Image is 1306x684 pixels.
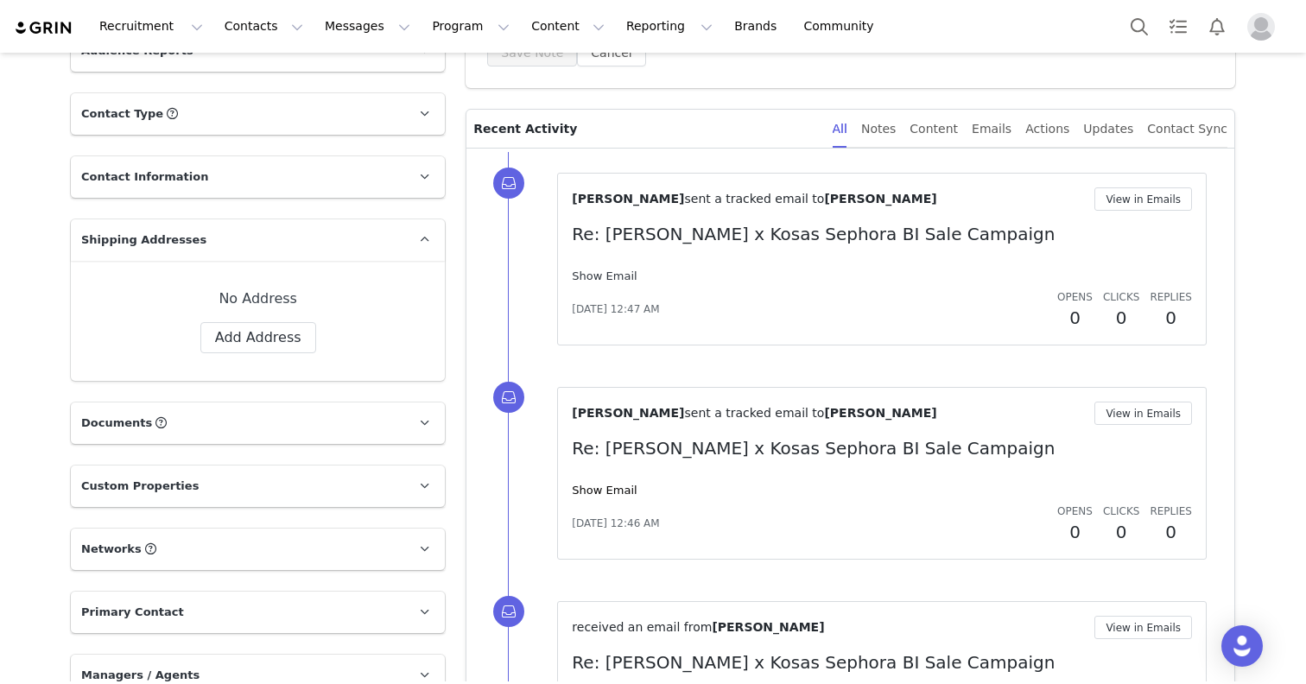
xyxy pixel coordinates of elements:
p: Re: [PERSON_NAME] x Kosas Sephora BI Sale Campaign [572,221,1192,247]
span: received an email from [572,620,712,634]
a: Brands [724,7,792,46]
span: Managers / Agents [81,667,200,684]
span: Clicks [1103,291,1139,303]
span: [PERSON_NAME] [572,192,684,206]
span: [PERSON_NAME] [824,192,936,206]
button: Profile [1237,13,1292,41]
a: Show Email [572,269,637,282]
span: Opens [1057,505,1093,517]
span: Replies [1150,505,1192,517]
div: Emails [972,110,1011,149]
button: Search [1120,7,1158,46]
button: Notifications [1198,7,1236,46]
button: View in Emails [1094,616,1192,639]
p: Re: [PERSON_NAME] x Kosas Sephora BI Sale Campaign [572,649,1192,675]
div: Content [910,110,958,149]
div: No Address [98,288,417,309]
span: Custom Properties [81,478,199,495]
button: Program [422,7,520,46]
button: View in Emails [1094,187,1192,211]
a: Tasks [1159,7,1197,46]
span: Shipping Addresses [81,231,206,249]
button: Save Note [487,39,577,66]
h2: 0 [1150,305,1192,331]
button: Recruitment [89,7,213,46]
div: Actions [1025,110,1069,149]
span: [PERSON_NAME] [572,406,684,420]
img: grin logo [14,20,74,36]
h2: 0 [1057,305,1093,331]
button: Messages [314,7,421,46]
span: Contact Information [81,168,208,186]
span: [PERSON_NAME] [712,620,824,634]
div: Open Intercom Messenger [1221,625,1263,667]
span: Clicks [1103,505,1139,517]
h2: 0 [1103,305,1139,331]
span: Replies [1150,291,1192,303]
div: All [833,110,847,149]
span: Opens [1057,291,1093,303]
a: Show Email [572,484,637,497]
h2: 0 [1057,519,1093,545]
button: Add Address [200,322,316,353]
div: Notes [861,110,896,149]
img: placeholder-profile.jpg [1247,13,1275,41]
span: [DATE] 12:47 AM [572,301,659,317]
body: Rich Text Area. Press ALT-0 for help. [14,14,709,33]
span: sent a tracked email to [684,192,824,206]
span: Contact Type [81,105,163,123]
h2: 0 [1150,519,1192,545]
button: View in Emails [1094,402,1192,425]
a: Community [794,7,892,46]
div: Contact Sync [1147,110,1227,149]
button: Contacts [214,7,314,46]
span: [DATE] 12:46 AM [572,516,659,531]
span: Networks [81,541,142,558]
div: Updates [1083,110,1133,149]
span: Primary Contact [81,604,184,621]
button: Cancel [577,39,645,66]
p: Recent Activity [473,110,818,148]
button: Reporting [616,7,723,46]
button: Content [521,7,615,46]
span: [PERSON_NAME] [824,406,936,420]
h2: 0 [1103,519,1139,545]
span: sent a tracked email to [684,406,824,420]
p: Re: [PERSON_NAME] x Kosas Sephora BI Sale Campaign [572,435,1192,461]
span: Documents [81,415,152,432]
